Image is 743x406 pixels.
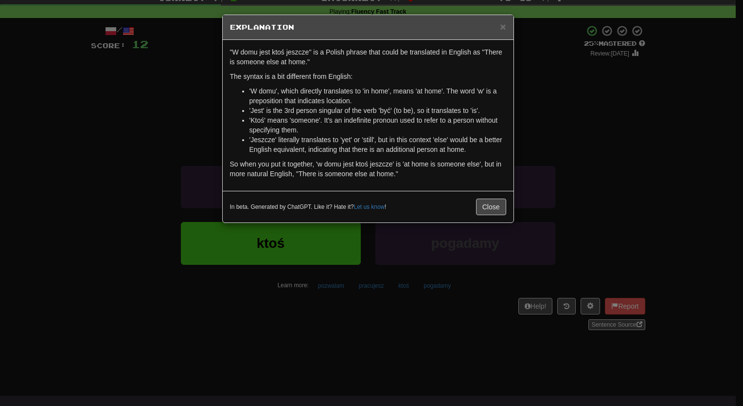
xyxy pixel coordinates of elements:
li: 'Ktoś' means 'someone'. It's an indefinite pronoun used to refer to a person without specifying t... [249,115,506,135]
a: Let us know [354,203,385,210]
li: 'Jest' is the 3rd person singular of the verb 'być' (to be), so it translates to 'is'. [249,106,506,115]
button: Close [500,21,506,32]
button: Close [476,199,506,215]
span: × [500,21,506,32]
li: 'Jeszcze' literally translates to 'yet' or 'still', but in this context 'else' would be a better ... [249,135,506,154]
p: "W domu jest ktoś jeszcze" is a Polish phrase that could be translated in English as "There is so... [230,47,506,67]
p: So when you put it together, 'w domu jest ktoś jeszcze' is 'at home is someone else', but in more... [230,159,506,179]
p: The syntax is a bit different from English: [230,72,506,81]
li: 'W domu', which directly translates to 'in home', means 'at home'. The word 'w' is a preposition ... [249,86,506,106]
h5: Explanation [230,22,506,32]
small: In beta. Generated by ChatGPT. Like it? Hate it? ! [230,203,387,211]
